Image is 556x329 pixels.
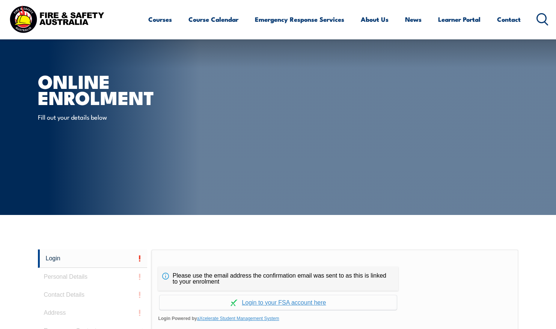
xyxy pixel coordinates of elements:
[38,249,148,268] a: Login
[255,9,344,29] a: Emergency Response Services
[158,313,511,324] span: Login Powered by
[158,267,398,291] div: Please use the email address the confirmation email was sent to as this is linked to your enrolment
[188,9,238,29] a: Course Calendar
[148,9,172,29] a: Courses
[231,299,237,306] img: Log in withaxcelerate
[38,73,223,105] h1: Online Enrolment
[497,9,521,29] a: Contact
[38,113,175,121] p: Fill out your details below
[361,9,389,29] a: About Us
[197,316,279,321] a: aXcelerate Student Management System
[405,9,422,29] a: News
[438,9,481,29] a: Learner Portal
